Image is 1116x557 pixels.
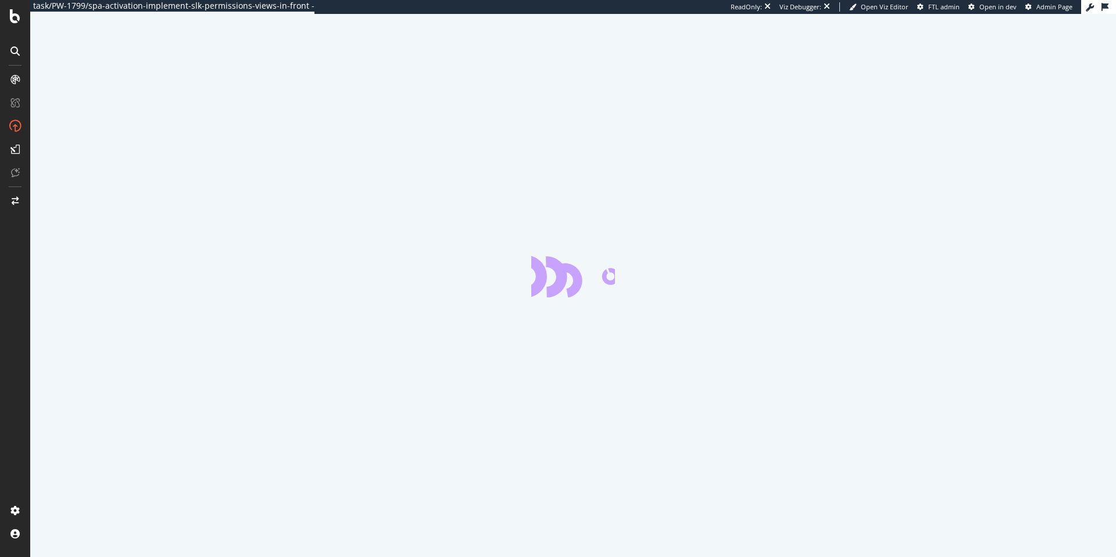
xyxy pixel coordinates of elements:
a: Open Viz Editor [849,2,908,12]
span: Admin Page [1036,2,1072,11]
span: FTL admin [928,2,960,11]
div: animation [531,256,615,297]
div: Viz Debugger: [779,2,821,12]
a: Open in dev [968,2,1017,12]
div: ReadOnly: [731,2,762,12]
a: Admin Page [1025,2,1072,12]
span: Open Viz Editor [861,2,908,11]
span: Open in dev [979,2,1017,11]
a: FTL admin [917,2,960,12]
